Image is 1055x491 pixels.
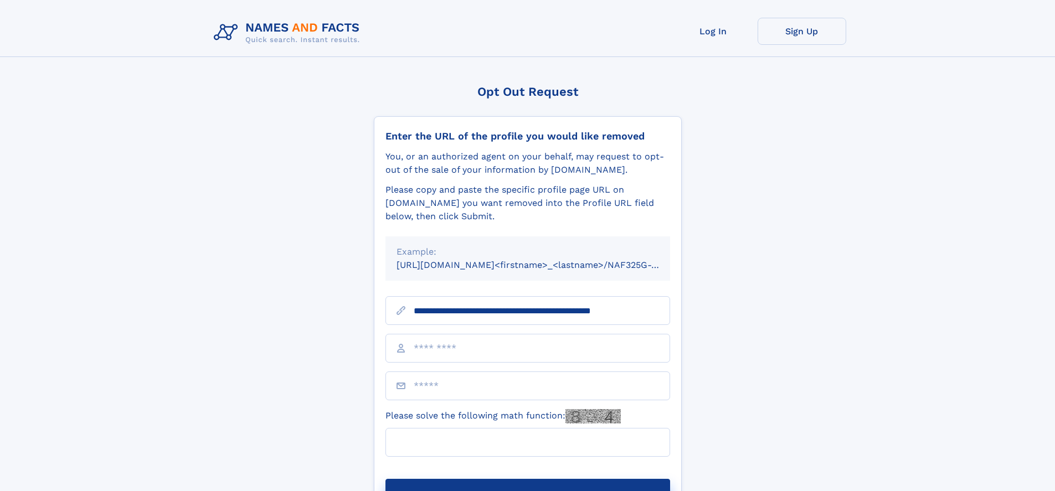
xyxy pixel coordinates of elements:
[397,260,691,270] small: [URL][DOMAIN_NAME]<firstname>_<lastname>/NAF325G-xxxxxxxx
[374,85,682,99] div: Opt Out Request
[385,183,670,223] div: Please copy and paste the specific profile page URL on [DOMAIN_NAME] you want removed into the Pr...
[669,18,758,45] a: Log In
[758,18,846,45] a: Sign Up
[385,150,670,177] div: You, or an authorized agent on your behalf, may request to opt-out of the sale of your informatio...
[209,18,369,48] img: Logo Names and Facts
[397,245,659,259] div: Example:
[385,409,621,423] label: Please solve the following math function:
[385,130,670,142] div: Enter the URL of the profile you would like removed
